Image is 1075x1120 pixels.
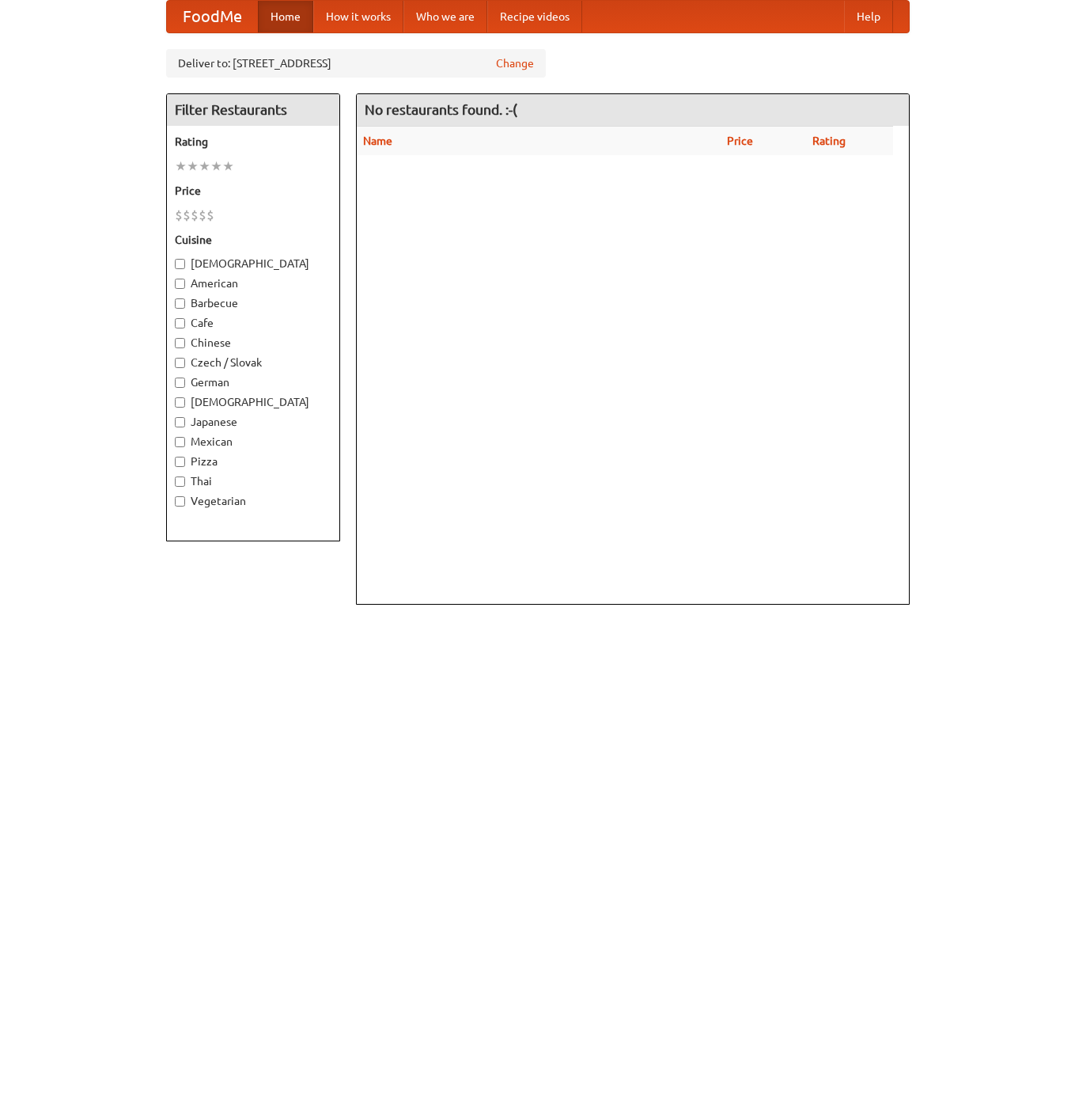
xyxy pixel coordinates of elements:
[175,279,185,289] input: American
[175,183,331,199] h5: Price
[258,1,313,32] a: Home
[175,207,183,224] li: $
[175,315,331,331] label: Cafe
[496,55,534,71] a: Change
[175,318,185,328] input: Cafe
[175,275,331,291] label: American
[487,1,582,32] a: Recipe videos
[175,397,185,408] input: [DEMOGRAPHIC_DATA]
[222,158,234,175] li: ★
[187,158,199,175] li: ★
[175,378,185,388] input: German
[365,102,517,117] ng-pluralize: No restaurants found. :-(
[175,414,331,430] label: Japanese
[403,1,487,32] a: Who we are
[199,207,206,224] li: $
[210,158,222,175] li: ★
[175,374,331,390] label: German
[175,259,185,269] input: [DEMOGRAPHIC_DATA]
[175,457,185,467] input: Pizza
[167,94,339,126] h4: Filter Restaurants
[175,295,331,311] label: Barbecue
[175,338,185,348] input: Chinese
[166,49,546,78] div: Deliver to: [STREET_ADDRESS]
[175,298,185,309] input: Barbecue
[175,437,185,447] input: Mexican
[175,256,331,271] label: [DEMOGRAPHIC_DATA]
[175,232,331,248] h5: Cuisine
[175,158,187,175] li: ★
[175,417,185,427] input: Japanese
[175,355,331,370] label: Czech / Slovak
[175,335,331,351] label: Chinese
[313,1,403,32] a: How it works
[175,134,331,150] h5: Rating
[183,207,191,224] li: $
[167,1,258,32] a: FoodMe
[175,473,331,489] label: Thai
[175,496,185,507] input: Vegetarian
[812,135,846,147] a: Rating
[175,493,331,509] label: Vegetarian
[175,476,185,487] input: Thai
[199,158,210,175] li: ★
[175,358,185,368] input: Czech / Slovak
[175,394,331,410] label: [DEMOGRAPHIC_DATA]
[175,434,331,450] label: Mexican
[191,207,199,224] li: $
[844,1,893,32] a: Help
[727,135,753,147] a: Price
[175,454,331,469] label: Pizza
[206,207,214,224] li: $
[363,135,392,147] a: Name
